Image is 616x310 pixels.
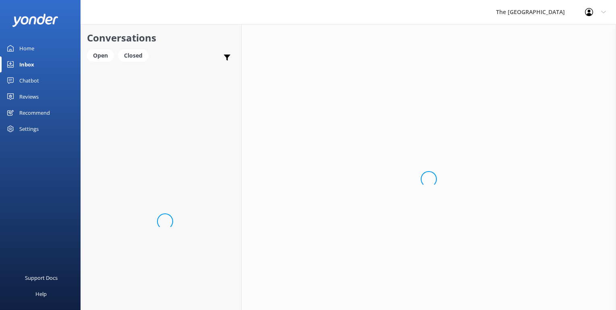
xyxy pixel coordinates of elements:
div: Settings [19,121,39,137]
img: yonder-white-logo.png [12,14,58,27]
a: Open [87,51,118,60]
div: Inbox [19,56,34,72]
div: Support Docs [25,270,58,286]
div: Home [19,40,34,56]
div: Help [35,286,47,302]
div: Chatbot [19,72,39,89]
div: Recommend [19,105,50,121]
div: Closed [118,50,149,62]
a: Closed [118,51,153,60]
div: Open [87,50,114,62]
div: Reviews [19,89,39,105]
h2: Conversations [87,30,235,45]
